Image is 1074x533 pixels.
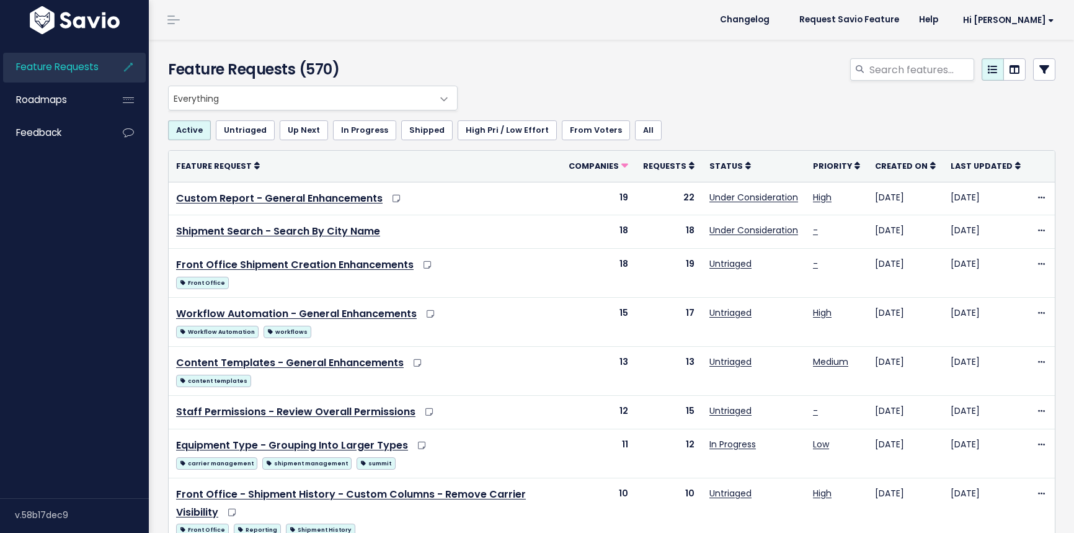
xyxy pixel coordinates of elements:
span: Created On [875,161,928,171]
a: In Progress [333,120,396,140]
a: Untriaged [709,356,752,368]
a: - [813,224,818,236]
td: [DATE] [943,249,1028,298]
td: 22 [636,182,702,215]
a: Workflow Automation - General Enhancements [176,307,417,321]
a: Staff Permissions - Review Overall Permissions [176,405,415,419]
a: carrier management [176,455,257,470]
span: Hi [PERSON_NAME] [963,16,1054,25]
a: High [813,487,832,499]
ul: Filter feature requests [168,120,1055,140]
span: Front Office [176,277,229,289]
a: - [813,405,818,417]
td: [DATE] [868,249,943,298]
a: Front Office [176,274,229,290]
a: Status [709,159,751,172]
a: Medium [813,356,848,368]
td: [DATE] [943,298,1028,347]
a: - [813,258,818,270]
a: Roadmaps [3,86,103,114]
span: Feature Request [176,161,252,171]
td: 15 [636,396,702,429]
h4: Feature Requests (570) [168,58,451,81]
span: Roadmaps [16,93,67,106]
a: High [813,307,832,319]
a: Low [813,438,829,450]
span: Everything [169,86,432,110]
a: Active [168,120,211,140]
span: Feedback [16,126,61,139]
span: content templates [176,375,251,387]
td: 11 [561,429,636,478]
a: Hi [PERSON_NAME] [948,11,1064,30]
td: [DATE] [943,429,1028,478]
td: [DATE] [868,298,943,347]
span: carrier management [176,457,257,470]
td: 12 [636,429,702,478]
td: [DATE] [943,396,1028,429]
a: Custom Report - General Enhancements [176,191,383,205]
span: Companies [569,161,619,171]
td: [DATE] [943,182,1028,215]
a: content templates [176,372,251,388]
span: Changelog [720,16,770,24]
a: Last Updated [951,159,1021,172]
td: 19 [636,249,702,298]
a: Under Consideration [709,191,798,204]
a: Requests [643,159,695,172]
a: From Voters [562,120,630,140]
img: logo-white.9d6f32f41409.svg [27,6,123,34]
a: Front Office - Shipment History - Custom Columns - Remove Carrier Visibility [176,487,526,519]
td: 19 [561,182,636,215]
td: [DATE] [868,182,943,215]
a: summit [357,455,395,470]
span: Feature Requests [16,60,99,73]
div: v.58b17dec9 [15,499,149,531]
td: [DATE] [943,347,1028,396]
a: Untriaged [709,307,752,319]
a: Help [909,11,948,29]
a: All [635,120,662,140]
a: Untriaged [709,487,752,499]
input: Search features... [868,58,974,81]
td: [DATE] [868,429,943,478]
a: Companies [569,159,628,172]
span: shipment management [262,457,352,470]
a: Request Savio Feature [789,11,909,29]
span: Status [709,161,743,171]
td: 18 [636,215,702,249]
a: shipment management [262,455,352,470]
td: 15 [561,298,636,347]
a: workflows [264,323,311,339]
span: Everything [168,86,458,110]
td: [DATE] [868,396,943,429]
td: [DATE] [868,347,943,396]
span: Workflow Automation [176,326,259,338]
a: High Pri / Low Effort [458,120,557,140]
a: Content Templates - General Enhancements [176,356,404,370]
a: Untriaged [709,405,752,417]
td: 13 [561,347,636,396]
td: [DATE] [943,215,1028,249]
td: 18 [561,215,636,249]
td: 12 [561,396,636,429]
a: High [813,191,832,204]
a: Equipment Type - Grouping Into Larger Types [176,438,408,452]
a: Front Office Shipment Creation Enhancements [176,258,414,272]
a: Created On [875,159,936,172]
a: Feature Requests [3,53,103,81]
a: Feedback [3,119,103,147]
td: 17 [636,298,702,347]
a: Under Consideration [709,224,798,236]
a: In Progress [709,438,756,450]
a: Workflow Automation [176,323,259,339]
a: Priority [813,159,860,172]
td: [DATE] [868,215,943,249]
span: Priority [813,161,852,171]
td: 13 [636,347,702,396]
a: Shipment Search - Search By City Name [176,224,380,238]
td: 18 [561,249,636,298]
a: Shipped [401,120,453,140]
span: workflows [264,326,311,338]
a: Untriaged [709,258,752,270]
